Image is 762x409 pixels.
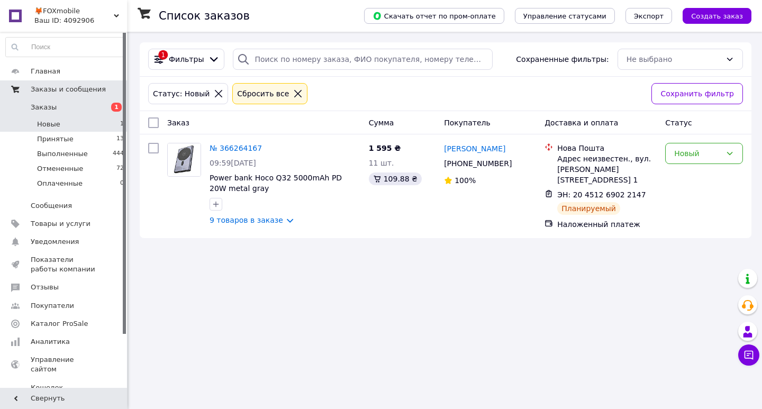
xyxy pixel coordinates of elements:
[442,156,514,171] div: [PHONE_NUMBER]
[31,283,59,292] span: Отзывы
[31,301,74,311] span: Покупатели
[674,148,721,159] div: Новый
[167,119,189,127] span: Заказ
[545,119,618,127] span: Доставка и оплата
[120,120,124,129] span: 1
[31,319,88,329] span: Каталог ProSale
[37,134,74,144] span: Принятые
[34,16,127,25] div: Ваш ID: 4092906
[557,219,657,230] div: Наложенный платеж
[627,53,721,65] div: Не выбрано
[651,83,743,104] button: Сохранить фильтр
[167,143,201,177] a: Фото товару
[738,344,759,366] button: Чат с покупателем
[660,88,734,99] span: Сохранить фильтр
[31,237,79,247] span: Уведомления
[369,144,401,152] span: 1 595 ₴
[455,176,476,185] span: 100%
[111,103,122,112] span: 1
[557,143,657,153] div: Нова Пошта
[515,8,615,24] button: Управление статусами
[235,88,291,99] div: Сбросить все
[31,103,57,112] span: Заказы
[444,143,505,154] a: [PERSON_NAME]
[665,119,692,127] span: Статус
[31,383,98,402] span: Кошелек компании
[672,11,751,20] a: Создать заказ
[120,179,124,188] span: 0
[31,255,98,274] span: Показатели работы компании
[31,201,72,211] span: Сообщения
[210,174,342,193] a: Power bank Hoco Q32 5000mAh PD 20W metal gray
[116,164,124,174] span: 72
[369,172,422,185] div: 109.88 ₴
[151,88,212,99] div: Статус: Новый
[523,12,606,20] span: Управление статусами
[557,190,646,199] span: ЭН: 20 4512 6902 2147
[364,8,504,24] button: Скачать отчет по пром-оплате
[557,202,620,215] div: Планируемый
[31,219,90,229] span: Товары и услуги
[159,10,250,22] h1: Список заказов
[31,337,70,347] span: Аналитика
[557,153,657,185] div: Адрес неизвестен., вул. [PERSON_NAME][STREET_ADDRESS] 1
[634,12,664,20] span: Экспорт
[210,159,256,167] span: 09:59[DATE]
[516,54,609,65] span: Сохраненные фильтры:
[233,49,493,70] input: Поиск по номеру заказа, ФИО покупателя, номеру телефона, Email, номеру накладной
[691,12,743,20] span: Создать заказ
[37,179,83,188] span: Оплаченные
[31,67,60,76] span: Главная
[34,6,114,16] span: 🦊FOXmobile
[37,149,88,159] span: Выполненные
[625,8,672,24] button: Экспорт
[373,11,496,21] span: Скачать отчет по пром-оплате
[369,119,394,127] span: Сумма
[31,355,98,374] span: Управление сайтом
[210,216,283,224] a: 9 товаров в заказе
[31,85,106,94] span: Заказы и сообщения
[168,143,201,176] img: Фото товару
[369,159,394,167] span: 11 шт.
[116,134,124,144] span: 13
[210,144,262,152] a: № 366264167
[683,8,751,24] button: Создать заказ
[6,38,124,57] input: Поиск
[37,164,83,174] span: Отмененные
[37,120,60,129] span: Новые
[113,149,124,159] span: 444
[169,54,204,65] span: Фильтры
[444,119,491,127] span: Покупатель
